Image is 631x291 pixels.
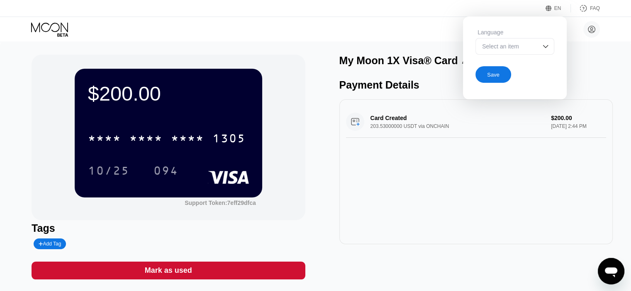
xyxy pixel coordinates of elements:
iframe: Кнопка, открывающая окно обмена сообщениями; идет разговор [598,258,624,284]
div: Language [475,29,554,36]
div: Add Tag [39,241,61,247]
div: $200.00 [88,82,249,105]
div: FAQ [571,4,600,12]
div: Payment Details [339,79,613,91]
div: Support Token: 7eff29dfca [185,200,256,206]
div: 10/25 [82,160,136,181]
div: Save [475,63,554,83]
div: Mark as used [32,262,305,279]
div: 10/25 [88,165,129,178]
div: Select an item [480,43,537,50]
div: EN [554,5,561,11]
div: 1305 [212,133,246,146]
div: Add Tag [34,238,66,249]
div: Support Token:7eff29dfca [185,200,256,206]
div: Tags [32,222,305,234]
div: 094 [153,165,178,178]
div: Mark as used [145,266,192,275]
div: 094 [147,160,185,181]
div: My Moon 1X Visa® Card [339,55,458,67]
div: Save [487,71,499,78]
div: EN [546,4,571,12]
div: FAQ [590,5,600,11]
